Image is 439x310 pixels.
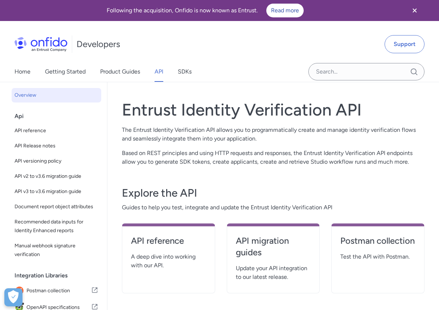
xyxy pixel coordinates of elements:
a: API reference [12,123,101,138]
span: Update your API integration to our latest release. [236,264,311,281]
button: Close banner [401,1,428,20]
a: Getting Started [45,62,86,82]
a: API [155,62,163,82]
span: API reference [15,126,98,135]
h1: Entrust Identity Verification API [122,100,424,120]
h4: API migration guides [236,235,311,258]
a: API v3 to v3.6 migration guide [12,184,101,199]
a: Product Guides [100,62,140,82]
h4: Postman collection [340,235,415,247]
p: The Entrust Identity Verification API allows you to programmatically create and manage identity v... [122,126,424,143]
a: API v2 to v3.6 migration guide [12,169,101,184]
a: IconPostman collectionPostman collection [12,283,101,299]
span: API versioning policy [15,157,98,166]
button: Open Preferences [4,288,22,306]
a: API Release notes [12,139,101,153]
span: API Release notes [15,142,98,150]
a: Postman collection [340,235,415,252]
h4: API reference [131,235,206,247]
h3: Explore the API [122,186,424,200]
h1: Developers [77,38,120,50]
a: API reference [131,235,206,252]
a: Manual webhook signature verification [12,239,101,262]
a: Home [15,62,30,82]
div: Api [15,109,104,123]
span: Manual webhook signature verification [15,242,98,259]
span: Recommended data inputs for Identity Enhanced reports [15,218,98,235]
a: API versioning policy [12,154,101,168]
svg: Close banner [410,6,419,15]
a: API migration guides [236,235,311,264]
a: Document report object attributes [12,200,101,214]
span: A deep dive into working with our API. [131,252,206,270]
img: Onfido Logo [15,37,67,51]
div: Integration Libraries [15,268,104,283]
span: Document report object attributes [15,202,98,211]
p: Based on REST principles and using HTTP requests and responses, the Entrust Identity Verification... [122,149,424,166]
a: SDKs [178,62,192,82]
div: Following the acquisition, Onfido is now known as Entrust. [9,4,401,17]
span: API v2 to v3.6 migration guide [15,172,98,181]
span: Guides to help you test, integrate and update the Entrust Identity Verification API [122,203,424,212]
span: API v3 to v3.6 migration guide [15,187,98,196]
span: Postman collection [26,286,91,296]
a: Overview [12,88,101,102]
a: Read more [266,4,304,17]
img: IconPostman collection [15,286,26,296]
input: Onfido search input field [308,63,424,80]
span: Overview [15,91,98,100]
span: Test the API with Postman. [340,252,415,261]
a: Support [385,35,424,53]
div: Cookie Preferences [4,288,22,306]
a: Recommended data inputs for Identity Enhanced reports [12,215,101,238]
